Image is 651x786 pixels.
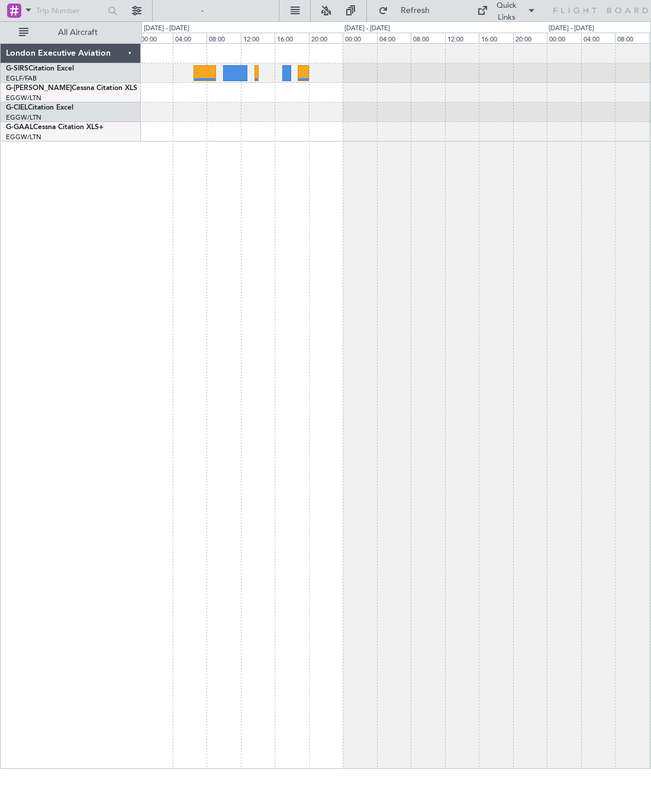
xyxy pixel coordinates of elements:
a: G-SIRSCitation Excel [6,65,74,72]
div: 20:00 [309,33,343,43]
a: EGLF/FAB [6,74,37,83]
div: 00:00 [547,33,581,43]
a: G-GAALCessna Citation XLS+ [6,124,104,131]
div: 04:00 [581,33,615,43]
span: G-[PERSON_NAME] [6,85,72,92]
div: 04:00 [377,33,411,43]
span: G-CIEL [6,104,28,111]
div: [DATE] - [DATE] [344,24,390,34]
div: [DATE] - [DATE] [144,24,189,34]
a: G-[PERSON_NAME]Cessna Citation XLS [6,85,137,92]
a: G-CIELCitation Excel [6,104,73,111]
a: EGGW/LTN [6,133,41,142]
span: G-SIRS [6,65,28,72]
span: Refresh [391,7,440,15]
span: All Aircraft [31,28,125,37]
div: 00:00 [138,33,173,43]
span: G-GAAL [6,124,33,131]
div: 12:00 [241,33,275,43]
div: 00:00 [343,33,377,43]
div: 20:00 [513,33,547,43]
button: Refresh [373,1,444,20]
div: 16:00 [479,33,513,43]
div: 04:00 [173,33,207,43]
a: EGGW/LTN [6,113,41,122]
button: Quick Links [471,1,542,20]
a: EGGW/LTN [6,94,41,102]
div: 08:00 [615,33,649,43]
input: Trip Number [36,2,104,20]
div: 08:00 [411,33,445,43]
button: All Aircraft [13,23,128,42]
div: 12:00 [445,33,479,43]
div: [DATE] - [DATE] [549,24,594,34]
div: 16:00 [275,33,309,43]
div: 08:00 [207,33,241,43]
